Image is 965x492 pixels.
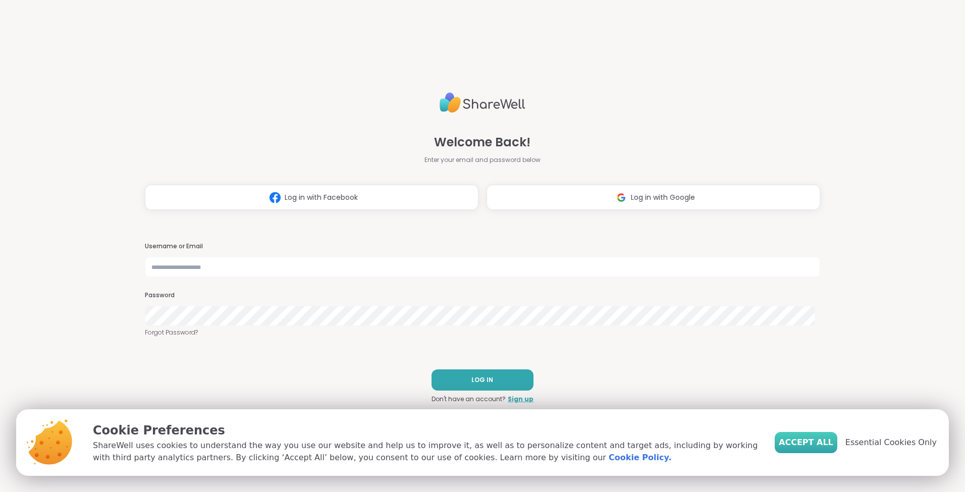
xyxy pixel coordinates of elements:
[845,436,937,449] span: Essential Cookies Only
[93,421,759,440] p: Cookie Preferences
[145,291,820,300] h3: Password
[424,155,541,165] span: Enter your email and password below
[609,452,671,464] a: Cookie Policy.
[631,192,695,203] span: Log in with Google
[265,188,285,207] img: ShareWell Logomark
[145,242,820,251] h3: Username or Email
[432,369,533,391] button: LOG IN
[487,185,820,210] button: Log in with Google
[93,440,759,464] p: ShareWell uses cookies to understand the way you use our website and help us to improve it, as we...
[471,375,493,385] span: LOG IN
[145,185,478,210] button: Log in with Facebook
[775,432,837,453] button: Accept All
[285,192,358,203] span: Log in with Facebook
[145,328,820,337] a: Forgot Password?
[612,188,631,207] img: ShareWell Logomark
[434,133,530,151] span: Welcome Back!
[508,395,533,404] a: Sign up
[779,436,833,449] span: Accept All
[432,395,506,404] span: Don't have an account?
[440,88,525,117] img: ShareWell Logo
